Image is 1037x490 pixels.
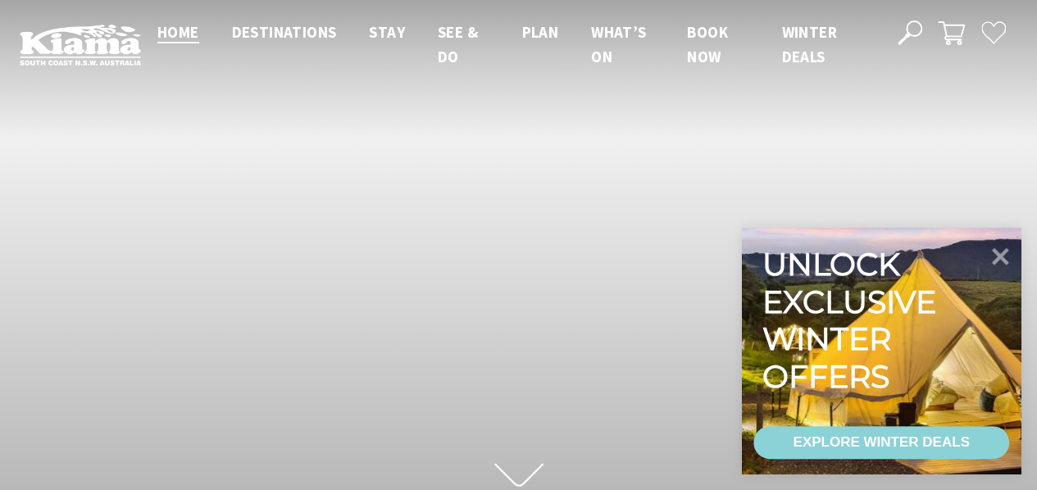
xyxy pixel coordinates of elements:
span: Winter Deals [781,22,836,66]
span: Destinations [232,22,337,42]
div: Unlock exclusive winter offers [762,246,944,395]
span: Plan [521,22,558,42]
span: See & Do [438,22,478,66]
span: What’s On [591,22,646,66]
span: Home [157,22,199,42]
nav: Main Menu [141,20,879,70]
span: Stay [369,22,405,42]
span: Book now [687,22,728,66]
a: EXPLORE WINTER DEALS [753,426,1009,459]
img: Kiama Logo [20,24,141,66]
div: EXPLORE WINTER DEALS [793,426,969,459]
